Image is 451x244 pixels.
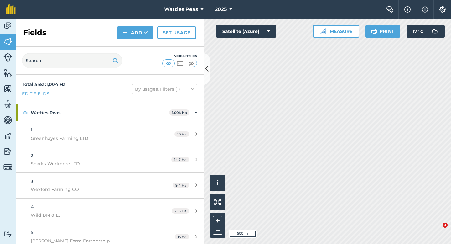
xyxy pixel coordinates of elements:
[174,131,189,137] span: 10 Ha
[132,84,197,94] button: By usages, Filters (1)
[172,110,187,115] strong: 1,004 Ha
[217,179,219,187] span: i
[3,163,12,172] img: svg+xml;base64,PD94bWwgdmVyc2lvbj0iMS4wIiBlbmNvZGluZz0idXRmLTgiPz4KPCEtLSBHZW5lcmF0b3I6IEFkb2JlIE...
[3,147,12,156] img: svg+xml;base64,PD94bWwgdmVyc2lvbj0iMS4wIiBlbmNvZGluZz0idXRmLTgiPz4KPCEtLSBHZW5lcmF0b3I6IEFkb2JlIE...
[214,199,221,205] img: Four arrows, one pointing top left, one top right, one bottom right and the last bottom left
[213,225,222,235] button: –
[371,28,377,35] img: svg+xml;base64,PHN2ZyB4bWxucz0iaHR0cDovL3d3dy53My5vcmcvMjAwMC9zdmciIHdpZHRoPSIxOSIgaGVpZ2h0PSIyNC...
[22,82,66,87] strong: Total area : 1,004 Ha
[213,216,222,225] button: +
[210,175,225,191] button: i
[3,100,12,109] img: svg+xml;base64,PD94bWwgdmVyc2lvbj0iMS4wIiBlbmNvZGluZz0idXRmLTgiPz4KPCEtLSBHZW5lcmF0b3I6IEFkb2JlIE...
[117,26,153,39] button: Add
[31,212,148,219] span: Wild BM & EJ
[430,223,445,238] iframe: Intercom live chat
[22,53,122,68] input: Search
[365,25,401,38] button: Print
[386,6,394,13] img: Two speech bubbles overlapping with the left bubble in the forefront
[31,160,148,167] span: Sparks Wedmore LTD
[31,230,33,235] span: 5
[413,25,423,38] span: 17 ° C
[162,54,197,59] div: Visibility: On
[404,6,411,13] img: A question mark icon
[16,199,204,224] a: 4Wild BM & EJ21.6 Ha
[31,104,169,121] strong: Watties Peas
[187,60,195,66] img: svg+xml;base64,PHN2ZyB4bWxucz0iaHR0cDovL3d3dy53My5vcmcvMjAwMC9zdmciIHdpZHRoPSI1MCIgaGVpZ2h0PSI0MC...
[16,147,204,172] a: 2Sparks Wedmore LTD14.7 Ha
[123,29,127,36] img: svg+xml;base64,PHN2ZyB4bWxucz0iaHR0cDovL3d3dy53My5vcmcvMjAwMC9zdmciIHdpZHRoPSIxNCIgaGVpZ2h0PSIyNC...
[407,25,445,38] button: 17 °C
[3,53,12,62] img: svg+xml;base64,PD94bWwgdmVyc2lvbj0iMS4wIiBlbmNvZGluZz0idXRmLTgiPz4KPCEtLSBHZW5lcmF0b3I6IEFkb2JlIE...
[164,6,198,13] span: Watties Peas
[31,178,33,184] span: 3
[23,28,46,38] h2: Fields
[3,68,12,78] img: svg+xml;base64,PHN2ZyB4bWxucz0iaHR0cDovL3d3dy53My5vcmcvMjAwMC9zdmciIHdpZHRoPSI1NiIgaGVpZ2h0PSI2MC...
[22,90,49,97] a: Edit fields
[157,26,196,39] a: Set usage
[16,173,204,198] a: 3Wexford Farming CO9.4 Ha
[216,25,276,38] button: Satellite (Azure)
[6,4,16,14] img: fieldmargin Logo
[3,231,12,237] img: svg+xml;base64,PD94bWwgdmVyc2lvbj0iMS4wIiBlbmNvZGluZz0idXRmLTgiPz4KPCEtLSBHZW5lcmF0b3I6IEFkb2JlIE...
[3,115,12,125] img: svg+xml;base64,PD94bWwgdmVyc2lvbj0iMS4wIiBlbmNvZGluZz0idXRmLTgiPz4KPCEtLSBHZW5lcmF0b3I6IEFkb2JlIE...
[428,25,441,38] img: svg+xml;base64,PD94bWwgdmVyc2lvbj0iMS4wIiBlbmNvZGluZz0idXRmLTgiPz4KPCEtLSBHZW5lcmF0b3I6IEFkb2JlIE...
[3,131,12,141] img: svg+xml;base64,PD94bWwgdmVyc2lvbj0iMS4wIiBlbmNvZGluZz0idXRmLTgiPz4KPCEtLSBHZW5lcmF0b3I6IEFkb2JlIE...
[31,186,148,193] span: Wexford Farming CO
[313,25,359,38] button: Measure
[31,204,34,210] span: 4
[31,135,148,142] span: Greenhayes Farming LTD
[112,57,118,64] img: svg+xml;base64,PHN2ZyB4bWxucz0iaHR0cDovL3d3dy53My5vcmcvMjAwMC9zdmciIHdpZHRoPSIxOSIgaGVpZ2h0PSIyNC...
[175,234,189,239] span: 15 Ha
[3,37,12,46] img: svg+xml;base64,PHN2ZyB4bWxucz0iaHR0cDovL3d3dy53My5vcmcvMjAwMC9zdmciIHdpZHRoPSI1NiIgaGVpZ2h0PSI2MC...
[173,183,189,188] span: 9.4 Ha
[3,84,12,93] img: svg+xml;base64,PHN2ZyB4bWxucz0iaHR0cDovL3d3dy53My5vcmcvMjAwMC9zdmciIHdpZHRoPSI1NiIgaGVpZ2h0PSI2MC...
[443,223,448,228] span: 3
[439,6,446,13] img: A cog icon
[165,60,173,66] img: svg+xml;base64,PHN2ZyB4bWxucz0iaHR0cDovL3d3dy53My5vcmcvMjAwMC9zdmciIHdpZHRoPSI1MCIgaGVpZ2h0PSI0MC...
[320,28,326,34] img: Ruler icon
[3,21,12,31] img: svg+xml;base64,PD94bWwgdmVyc2lvbj0iMS4wIiBlbmNvZGluZz0idXRmLTgiPz4KPCEtLSBHZW5lcmF0b3I6IEFkb2JlIE...
[22,109,28,116] img: svg+xml;base64,PHN2ZyB4bWxucz0iaHR0cDovL3d3dy53My5vcmcvMjAwMC9zdmciIHdpZHRoPSIxOCIgaGVpZ2h0PSIyNC...
[16,104,204,121] div: Watties Peas1,004 Ha
[31,153,33,158] span: 2
[171,157,189,162] span: 14.7 Ha
[172,208,189,214] span: 21.6 Ha
[31,127,32,133] span: 1
[176,60,184,66] img: svg+xml;base64,PHN2ZyB4bWxucz0iaHR0cDovL3d3dy53My5vcmcvMjAwMC9zdmciIHdpZHRoPSI1MCIgaGVpZ2h0PSI0MC...
[215,6,227,13] span: 2025
[422,6,428,13] img: svg+xml;base64,PHN2ZyB4bWxucz0iaHR0cDovL3d3dy53My5vcmcvMjAwMC9zdmciIHdpZHRoPSIxNyIgaGVpZ2h0PSIxNy...
[16,121,204,147] a: 1Greenhayes Farming LTD10 Ha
